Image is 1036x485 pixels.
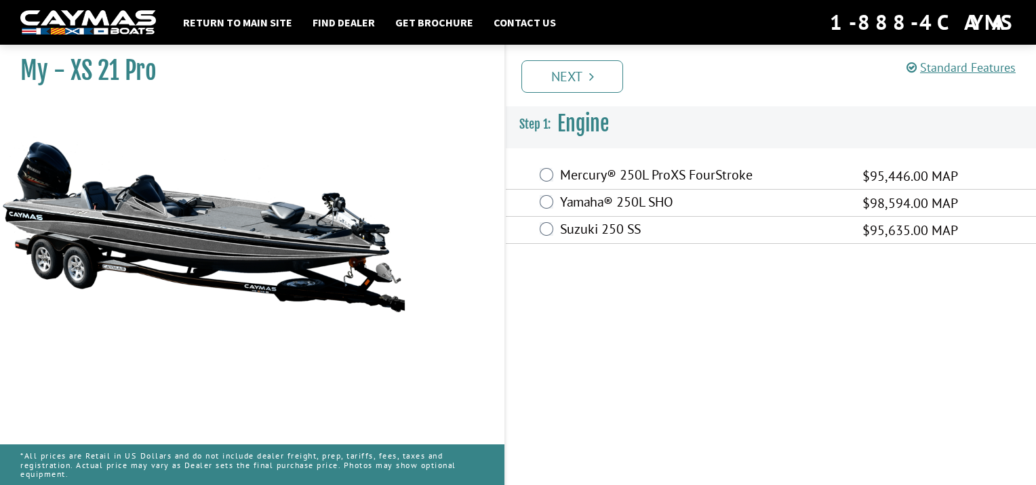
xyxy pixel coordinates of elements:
span: $95,635.00 MAP [862,220,958,240]
a: Get Brochure [388,14,480,31]
a: Find Dealer [306,14,382,31]
img: white-logo-c9c8dbefe5ff5ceceb0f0178aa75bf4bb51f6bca0971e226c86eb53dfe498488.png [20,10,156,35]
label: Yamaha® 250L SHO [560,194,845,213]
a: Return to main site [176,14,299,31]
label: Suzuki 250 SS [560,221,845,240]
div: 1-888-4CAYMAS [830,7,1016,37]
a: Standard Features [906,60,1016,75]
p: *All prices are Retail in US Dollars and do not include dealer freight, prep, tariffs, fees, taxe... [20,444,484,485]
label: Mercury® 250L ProXS FourStroke [560,167,845,186]
h1: My - XS 21 Pro [20,56,471,86]
h3: Engine [506,99,1036,149]
span: $95,446.00 MAP [862,166,958,186]
a: Contact Us [487,14,563,31]
span: $98,594.00 MAP [862,193,958,213]
a: Next [521,60,623,93]
ul: Pagination [518,58,1036,93]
